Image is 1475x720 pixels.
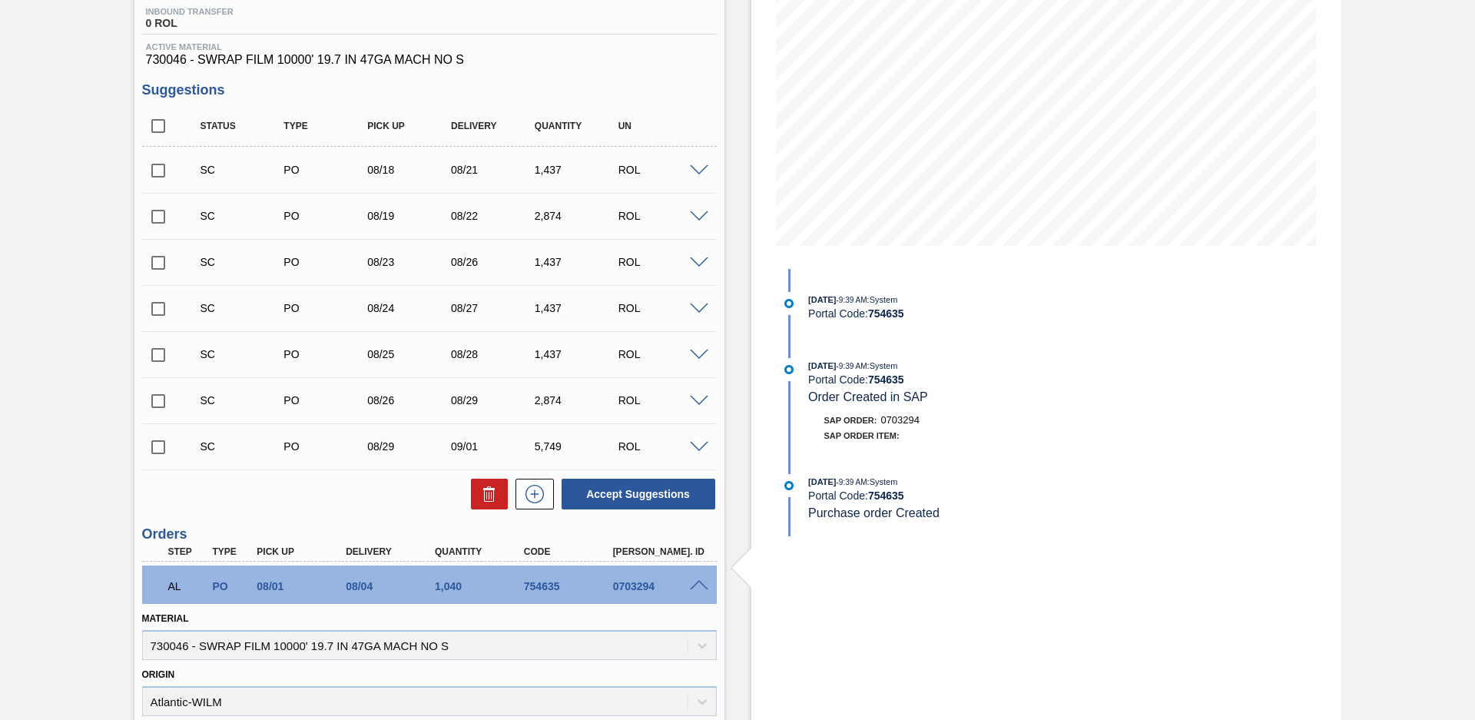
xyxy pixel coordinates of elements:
[146,18,234,29] span: 0 ROL
[363,394,456,406] div: 08/26/2025
[142,82,717,98] h3: Suggestions
[824,431,900,440] span: SAP Order Item:
[784,299,794,308] img: atual
[280,440,373,453] div: Purchase order
[447,164,540,176] div: 08/21/2025
[197,210,290,222] div: Suggestion Created
[868,489,904,502] strong: 754635
[447,256,540,268] div: 08/26/2025
[197,302,290,314] div: Suggestion Created
[280,256,373,268] div: Purchase order
[837,478,867,486] span: - 9:39 AM
[363,302,456,314] div: 08/24/2025
[615,440,708,453] div: ROL
[280,394,373,406] div: Purchase order
[520,580,620,592] div: 754635
[431,580,531,592] div: 1,040
[837,362,867,370] span: - 9:39 AM
[342,580,442,592] div: 08/04/2025
[197,256,290,268] div: Suggestion Created
[363,440,456,453] div: 08/29/2025
[868,373,904,386] strong: 754635
[615,348,708,360] div: ROL
[531,164,624,176] div: 1,437
[784,481,794,490] img: atual
[363,121,456,131] div: Pick up
[142,526,717,542] h3: Orders
[431,546,531,557] div: Quantity
[531,256,624,268] div: 1,437
[253,580,353,592] div: 08/01/2025
[520,546,620,557] div: Code
[615,256,708,268] div: ROL
[146,7,234,16] span: Inbound Transfer
[808,489,1173,502] div: Portal Code:
[447,121,540,131] div: Delivery
[197,164,290,176] div: Suggestion Created
[253,546,353,557] div: Pick up
[554,477,717,511] div: Accept Suggestions
[837,296,867,304] span: - 9:39 AM
[280,302,373,314] div: Purchase order
[609,546,709,557] div: [PERSON_NAME]. ID
[142,613,189,624] label: Material
[447,348,540,360] div: 08/28/2025
[463,479,508,509] div: Delete Suggestions
[146,53,713,67] span: 730046 - SWRAP FILM 10000' 19.7 IN 47GA MACH NO S
[447,210,540,222] div: 08/22/2025
[784,365,794,374] img: atual
[615,210,708,222] div: ROL
[164,569,210,603] div: Awaiting Load Composition
[867,295,898,304] span: : System
[808,506,940,519] span: Purchase order Created
[280,210,373,222] div: Purchase order
[447,302,540,314] div: 08/27/2025
[867,477,898,486] span: : System
[342,546,442,557] div: Delivery
[808,307,1173,320] div: Portal Code:
[531,302,624,314] div: 1,437
[615,164,708,176] div: ROL
[447,440,540,453] div: 09/01/2025
[142,669,175,680] label: Origin
[880,414,920,426] span: 0703294
[562,479,715,509] button: Accept Suggestions
[609,580,709,592] div: 0703294
[808,390,928,403] span: Order Created in SAP
[280,164,373,176] div: Purchase order
[615,302,708,314] div: ROL
[197,394,290,406] div: Suggestion Created
[808,295,836,304] span: [DATE]
[363,164,456,176] div: 08/18/2025
[363,256,456,268] div: 08/23/2025
[824,416,877,425] span: SAP Order:
[164,546,210,557] div: Step
[363,210,456,222] div: 08/19/2025
[531,440,624,453] div: 5,749
[531,121,624,131] div: Quantity
[280,121,373,131] div: Type
[208,580,254,592] div: Purchase order
[197,348,290,360] div: Suggestion Created
[363,348,456,360] div: 08/25/2025
[808,477,836,486] span: [DATE]
[531,210,624,222] div: 2,874
[531,348,624,360] div: 1,437
[447,394,540,406] div: 08/29/2025
[808,361,836,370] span: [DATE]
[280,348,373,360] div: Purchase order
[808,373,1173,386] div: Portal Code:
[197,121,290,131] div: Status
[208,546,254,557] div: Type
[531,394,624,406] div: 2,874
[146,42,713,51] span: Active Material
[615,121,708,131] div: UN
[197,440,290,453] div: Suggestion Created
[615,394,708,406] div: ROL
[508,479,554,509] div: New suggestion
[868,307,904,320] strong: 754635
[867,361,898,370] span: : System
[168,580,207,592] p: AL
